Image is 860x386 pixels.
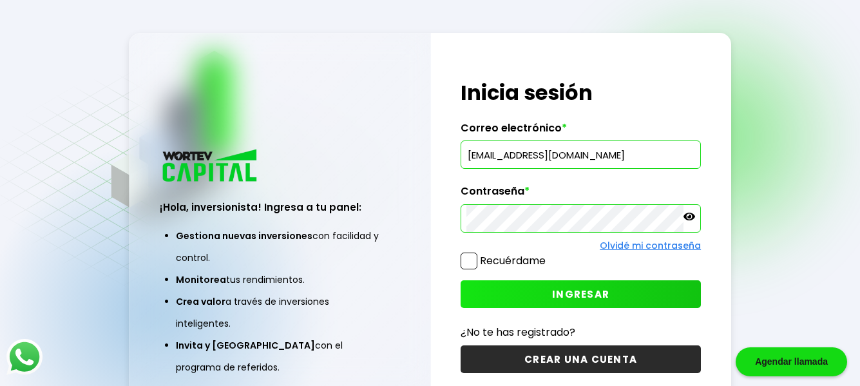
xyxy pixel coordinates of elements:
li: con facilidad y control. [176,225,384,269]
label: Contraseña [461,185,701,204]
p: ¿No te has registrado? [461,324,701,340]
span: Invita y [GEOGRAPHIC_DATA] [176,339,315,352]
li: a través de inversiones inteligentes. [176,291,384,334]
h3: ¡Hola, inversionista! Ingresa a tu panel: [160,200,400,215]
div: Agendar llamada [736,347,847,376]
span: INGRESAR [552,287,609,301]
input: hola@wortev.capital [466,141,695,168]
button: INGRESAR [461,280,701,308]
img: logo_wortev_capital [160,148,262,186]
span: Gestiona nuevas inversiones [176,229,312,242]
label: Recuérdame [480,253,546,268]
h1: Inicia sesión [461,77,701,108]
button: CREAR UNA CUENTA [461,345,701,373]
img: logos_whatsapp-icon.242b2217.svg [6,339,43,375]
li: con el programa de referidos. [176,334,384,378]
span: Monitorea [176,273,226,286]
span: Crea valor [176,295,225,308]
a: ¿No te has registrado?CREAR UNA CUENTA [461,324,701,373]
a: Olvidé mi contraseña [600,239,701,252]
li: tus rendimientos. [176,269,384,291]
label: Correo electrónico [461,122,701,141]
